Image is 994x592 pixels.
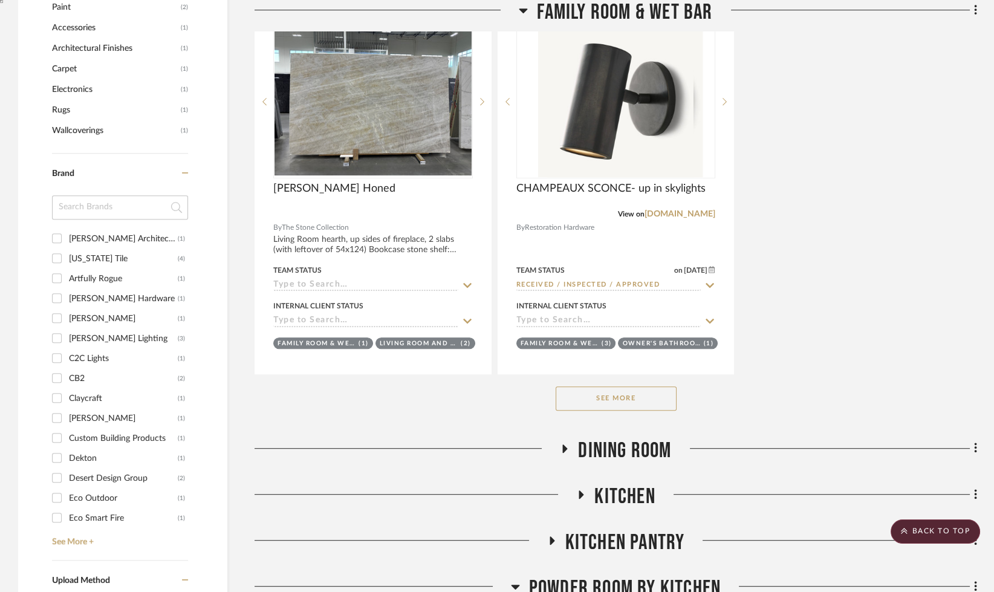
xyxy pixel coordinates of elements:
div: [PERSON_NAME] [69,409,178,428]
span: (1) [181,18,188,37]
div: Custom Building Products [69,429,178,448]
input: Search Brands [52,195,188,220]
span: By [516,222,525,233]
div: [US_STATE] Tile [69,249,178,268]
span: [PERSON_NAME] Honed [273,182,395,195]
div: (1) [178,229,185,249]
span: (1) [181,80,188,99]
div: (1) [178,269,185,288]
div: (2) [178,369,185,388]
a: [DOMAIN_NAME] [645,210,715,218]
div: Dekton [69,449,178,468]
input: Type to Search… [516,316,701,327]
a: See More + [49,528,188,547]
span: Architectural Finishes [52,38,178,59]
div: Family Room & Wet Bar [521,339,599,348]
div: (1) [178,289,185,308]
div: (1) [178,429,185,448]
div: (3) [178,329,185,348]
div: (1) [359,339,369,348]
span: Kitchen Pantry [565,530,685,556]
div: [PERSON_NAME] Lighting [69,329,178,348]
div: (1) [178,409,185,428]
span: Carpet [52,59,178,79]
span: Accessories [52,18,178,38]
span: Electronics [52,79,178,100]
span: View on [618,210,645,218]
span: Restoration Hardware [525,222,594,233]
button: See More [556,386,677,411]
div: (3) [602,339,612,348]
img: Taj Avohai Honed [274,27,472,175]
div: Artfully Rogue [69,269,178,288]
div: [PERSON_NAME] [69,309,178,328]
div: (1) [178,489,185,508]
div: Desert Design Group [69,469,178,488]
div: Family Room & Wet Bar [278,339,356,348]
div: (2) [461,339,471,348]
span: on [674,267,683,274]
div: (4) [178,249,185,268]
span: (1) [181,39,188,58]
div: (1) [178,349,185,368]
input: Type to Search… [273,316,458,327]
div: (1) [178,449,185,468]
div: Internal Client Status [273,301,363,311]
scroll-to-top-button: BACK TO TOP [891,519,980,544]
div: CB2 [69,369,178,388]
div: Living Room and Covered Patio Facing Camelback [380,339,458,348]
span: (1) [181,121,188,140]
div: (1) [178,509,185,528]
div: Claycraft [69,389,178,408]
input: Type to Search… [273,280,458,291]
span: (1) [181,100,188,120]
div: (1) [704,339,714,348]
div: Team Status [273,265,322,276]
span: Wallcoverings [52,120,178,141]
div: [PERSON_NAME] Architecture [69,229,178,249]
input: Type to Search… [516,280,701,291]
span: Brand [52,169,74,178]
span: CHAMPEAUX SCONCE- up in skylights [516,182,706,195]
span: [DATE] [683,266,709,275]
span: Dining Room [578,438,671,464]
span: By [273,222,282,233]
div: Owner's Bathroom [622,339,700,348]
span: Rugs [52,100,178,120]
div: (1) [178,389,185,408]
span: (1) [181,59,188,79]
div: (1) [178,309,185,328]
div: Team Status [516,265,565,276]
span: Upload Method [52,576,110,585]
div: Internal Client Status [516,301,606,311]
div: (2) [178,469,185,488]
span: The Stone Collection [282,222,349,233]
span: Kitchen [594,484,655,510]
div: C2C Lights [69,349,178,368]
div: [PERSON_NAME] Hardware [69,289,178,308]
div: Eco Outdoor [69,489,178,508]
div: Eco Smart Fire [69,509,178,528]
img: CHAMPEAUX SCONCE- up in skylights [538,26,694,177]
